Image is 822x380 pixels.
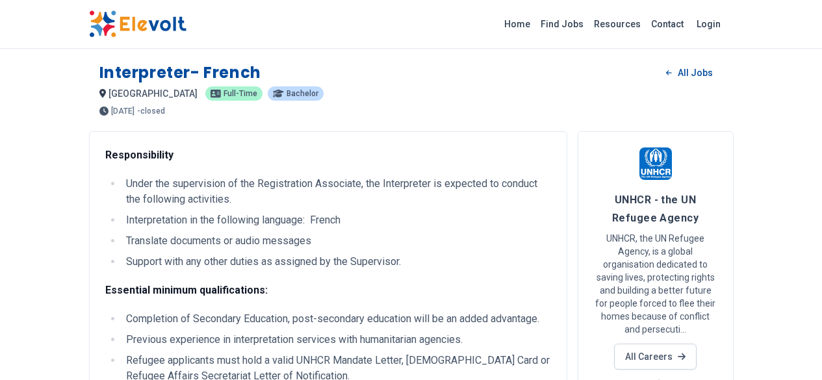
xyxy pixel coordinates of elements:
[89,10,186,38] img: Elevolt
[122,176,551,207] li: Under the supervision of the Registration Associate, the Interpreter is expected to conduct the f...
[122,254,551,270] li: Support with any other duties as assigned by the Supervisor.
[639,147,672,180] img: UNHCR - the UN Refugee Agency
[122,233,551,249] li: Translate documents or audio messages
[287,90,318,97] span: Bachelor
[122,332,551,348] li: Previous experience in interpretation services with humanitarian agencies.
[589,14,646,34] a: Resources
[105,149,173,161] strong: Responsibility
[499,14,535,34] a: Home
[646,14,689,34] a: Contact
[612,194,699,224] span: UNHCR - the UN Refugee Agency
[122,311,551,327] li: Completion of Secondary Education, post-secondary education will be an added advantage.
[109,88,198,99] span: [GEOGRAPHIC_DATA]
[99,62,261,83] h1: Interpreter- French
[656,63,723,82] a: All Jobs
[111,107,135,115] span: [DATE]
[535,14,589,34] a: Find Jobs
[689,11,728,37] a: Login
[594,232,717,336] p: UNHCR, the UN Refugee Agency, is a global organisation dedicated to saving lives, protecting righ...
[122,212,551,228] li: Interpretation in the following language: French
[224,90,257,97] span: Full-time
[614,344,697,370] a: All Careers
[137,107,165,115] p: - closed
[105,284,268,296] strong: Essential minimum qualifications:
